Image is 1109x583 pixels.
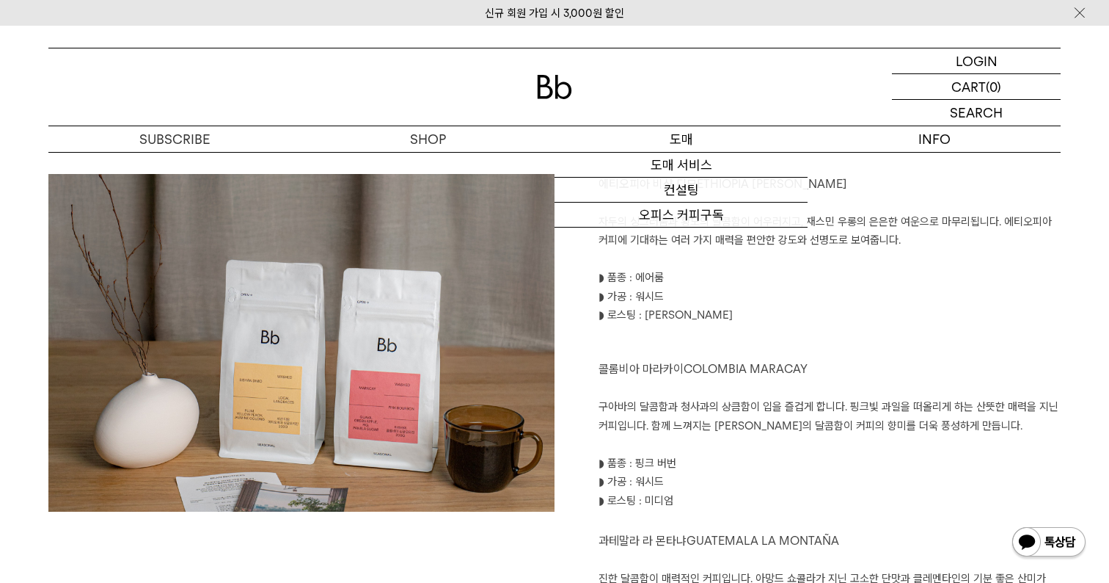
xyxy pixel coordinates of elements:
p: (0) [986,74,1001,99]
a: 신규 회원 가입 시 3,000원 할인 [485,7,624,20]
p: INFO [808,126,1061,152]
span: COLOMBIA MARACAY [684,362,808,376]
img: 로고 [537,75,572,99]
p: ◗ 가공 : 워시드 [599,288,1061,307]
a: 컨설팅 [554,178,808,203]
a: 도매 서비스 [554,153,808,178]
p: SEARCH [950,100,1003,126]
p: ◗ 로스팅 : [PERSON_NAME] [599,306,1061,325]
a: 오피스 커피구독 [554,203,808,228]
p: 자두의 싱그러움과 황도의 달콤함이 어우러지고, 재스민 우롱의 은은한 여운으로 마무리됩니다. 에티오피아 커피에 기대하는 여러 가지 매력을 편안한 강도와 선명도로 보여줍니다. [599,213,1061,250]
p: ◗ 로스팅 : 미디엄 [599,492,1061,511]
p: ◗ 품종 : 에어룸 [599,269,1061,288]
span: 콜롬비아 마라카이 [599,362,684,376]
img: 카카오톡 채널 1:1 채팅 버튼 [1011,526,1087,561]
a: SHOP [301,126,554,152]
span: GUATEMALA LA MONTAÑA [687,534,839,548]
a: SUBSCRIBE [48,126,301,152]
p: CART [951,74,986,99]
a: LOGIN [892,48,1061,74]
img: 47da8b04e74e9182346a1dafc9698e2b_171753.jpg [48,174,554,579]
p: 도매 [554,126,808,152]
p: ◗ 가공 : 워시드 [599,473,1061,492]
span: 과테말라 라 몬타냐 [599,534,687,548]
p: ◗ 품종 : 핑크 버번 [599,455,1061,474]
p: LOGIN [956,48,998,73]
a: CART (0) [892,74,1061,100]
p: 구아바의 달콤함과 청사과의 상큼함이 입을 즐겁게 합니다. 핑크빛 과일을 떠올리게 하는 산뜻한 매력을 지닌 커피입니다. 함께 느껴지는 [PERSON_NAME]의 달콤함이 커피의... [599,398,1061,435]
